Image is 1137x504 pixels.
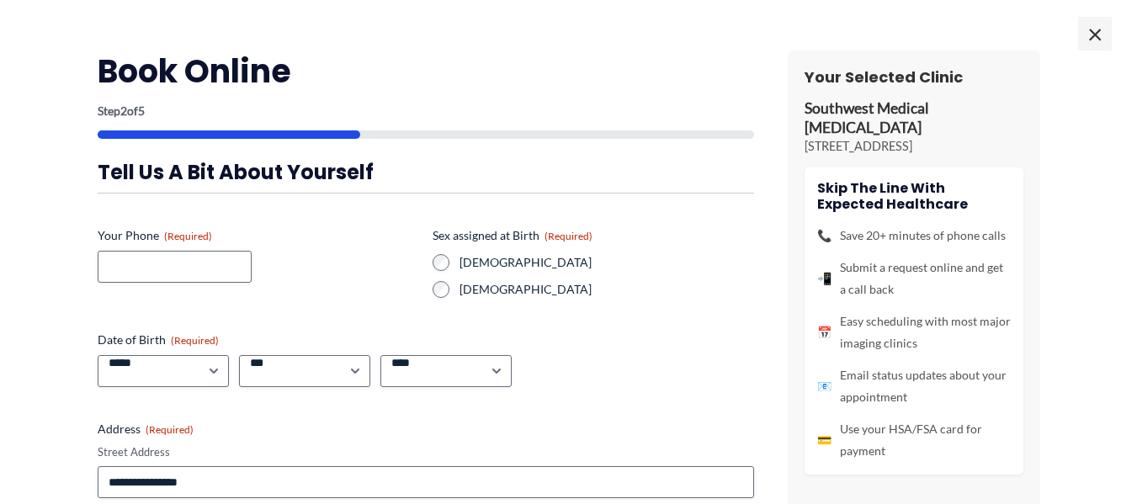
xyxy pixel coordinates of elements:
[805,99,1023,138] p: Southwest Medical [MEDICAL_DATA]
[146,423,194,436] span: (Required)
[817,225,831,247] span: 📞
[98,444,754,460] label: Street Address
[120,103,127,118] span: 2
[98,159,754,185] h3: Tell us a bit about yourself
[98,50,754,92] h2: Book Online
[98,105,754,117] p: Step of
[817,418,1011,462] li: Use your HSA/FSA card for payment
[98,421,194,438] legend: Address
[817,321,831,343] span: 📅
[545,230,592,242] span: (Required)
[817,225,1011,247] li: Save 20+ minutes of phone calls
[817,375,831,397] span: 📧
[817,257,1011,300] li: Submit a request online and get a call back
[805,138,1023,155] p: [STREET_ADDRESS]
[1078,17,1112,50] span: ×
[460,254,754,271] label: [DEMOGRAPHIC_DATA]
[817,429,831,451] span: 💳
[817,364,1011,408] li: Email status updates about your appointment
[460,281,754,298] label: [DEMOGRAPHIC_DATA]
[138,103,145,118] span: 5
[805,67,1023,87] h3: Your Selected Clinic
[98,227,419,244] label: Your Phone
[817,180,1011,212] h4: Skip the line with Expected Healthcare
[817,268,831,289] span: 📲
[98,332,219,348] legend: Date of Birth
[817,310,1011,354] li: Easy scheduling with most major imaging clinics
[171,334,219,347] span: (Required)
[433,227,592,244] legend: Sex assigned at Birth
[164,230,212,242] span: (Required)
